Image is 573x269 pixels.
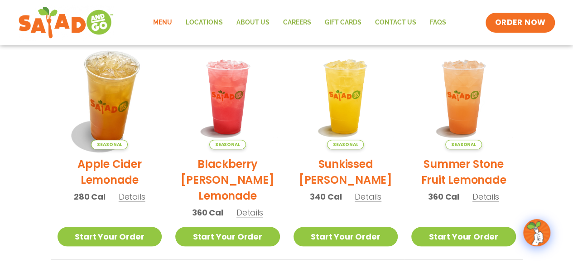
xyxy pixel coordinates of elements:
span: 360 Cal [192,206,223,219]
span: Seasonal [209,140,246,149]
span: 280 Cal [74,191,106,203]
span: Seasonal [91,140,128,149]
img: Product photo for Sunkissed Yuzu Lemonade [294,44,398,149]
a: Careers [276,12,318,33]
span: Seasonal [445,140,482,149]
nav: Menu [146,12,453,33]
span: ORDER NOW [495,17,545,28]
span: 340 Cal [310,191,342,203]
img: wpChatIcon [524,220,549,245]
a: Start Your Order [294,227,398,246]
a: Contact Us [368,12,423,33]
span: Details [472,191,499,202]
img: Product photo for Blackberry Bramble Lemonade [175,44,280,149]
span: Seasonal [327,140,364,149]
a: Locations [179,12,229,33]
img: Product photo for Summer Stone Fruit Lemonade [411,44,516,149]
h2: Sunkissed [PERSON_NAME] [294,156,398,188]
a: Start Your Order [411,227,516,246]
span: Details [119,191,145,202]
a: Menu [146,12,179,33]
a: ORDER NOW [486,13,554,33]
h2: Blackberry [PERSON_NAME] Lemonade [175,156,280,204]
a: About Us [229,12,276,33]
img: Product photo for Apple Cider Lemonade [48,35,171,158]
span: Details [355,191,381,202]
img: new-SAG-logo-768×292 [18,5,114,41]
span: 360 Cal [428,191,459,203]
a: Start Your Order [175,227,280,246]
span: Details [236,207,263,218]
h2: Summer Stone Fruit Lemonade [411,156,516,188]
a: GIFT CARDS [318,12,368,33]
a: Start Your Order [58,227,162,246]
a: FAQs [423,12,453,33]
h2: Apple Cider Lemonade [58,156,162,188]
